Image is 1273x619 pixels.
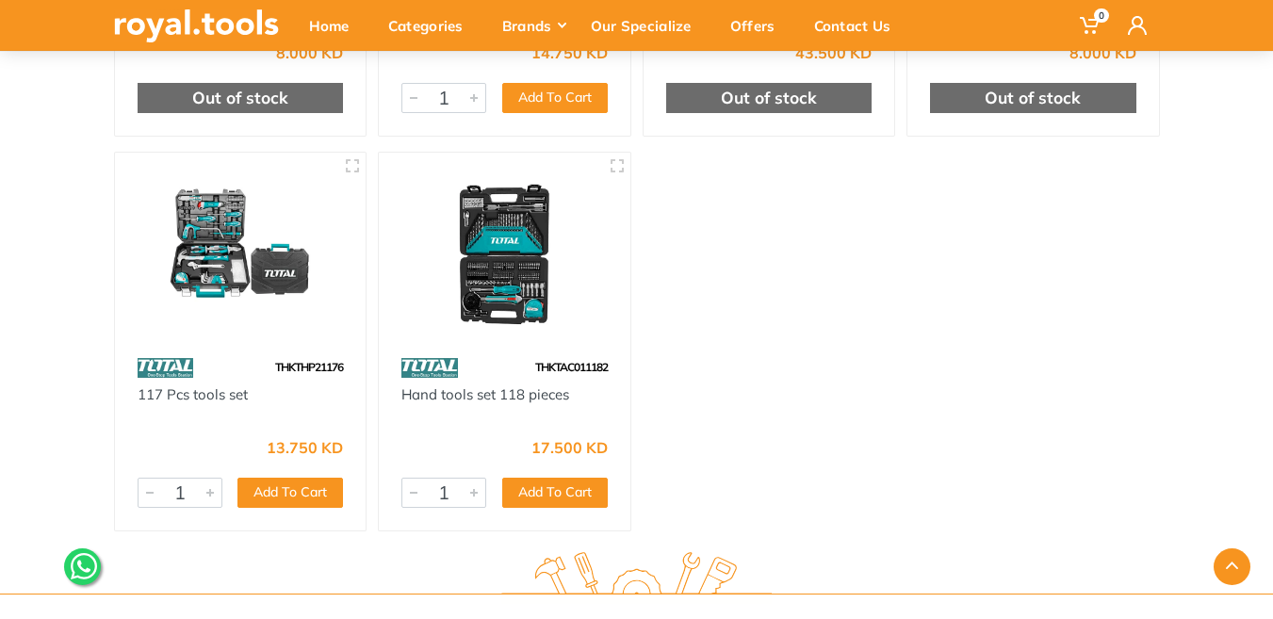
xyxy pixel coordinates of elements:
[1069,45,1136,60] div: 8.000 KD
[138,385,248,403] a: 117 Pcs tools set
[114,9,279,42] img: royal.tools Logo
[502,83,608,113] button: Add To Cart
[795,45,872,60] div: 43.500 KD
[138,351,194,384] img: 86.webp
[267,440,343,455] div: 13.750 KD
[717,6,801,45] div: Offers
[132,170,350,333] img: Royal Tools - 117 Pcs tools set
[531,440,608,455] div: 17.500 KD
[276,45,343,60] div: 8.000 KD
[237,478,343,508] button: Add To Cart
[578,6,717,45] div: Our Specialize
[396,170,613,333] img: Royal Tools - Hand tools set 118 pieces
[502,478,608,508] button: Add To Cart
[535,360,608,374] span: THKTAC011182
[930,83,1136,113] div: Out of stock
[1094,8,1109,23] span: 0
[531,45,608,60] div: 14.750 KD
[489,6,578,45] div: Brands
[275,360,343,374] span: THKTHP21176
[401,351,458,384] img: 86.webp
[138,83,344,113] div: Out of stock
[666,83,873,113] div: Out of stock
[801,6,917,45] div: Contact Us
[375,6,489,45] div: Categories
[401,385,569,403] a: Hand tools set 118 pieces
[296,6,375,45] div: Home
